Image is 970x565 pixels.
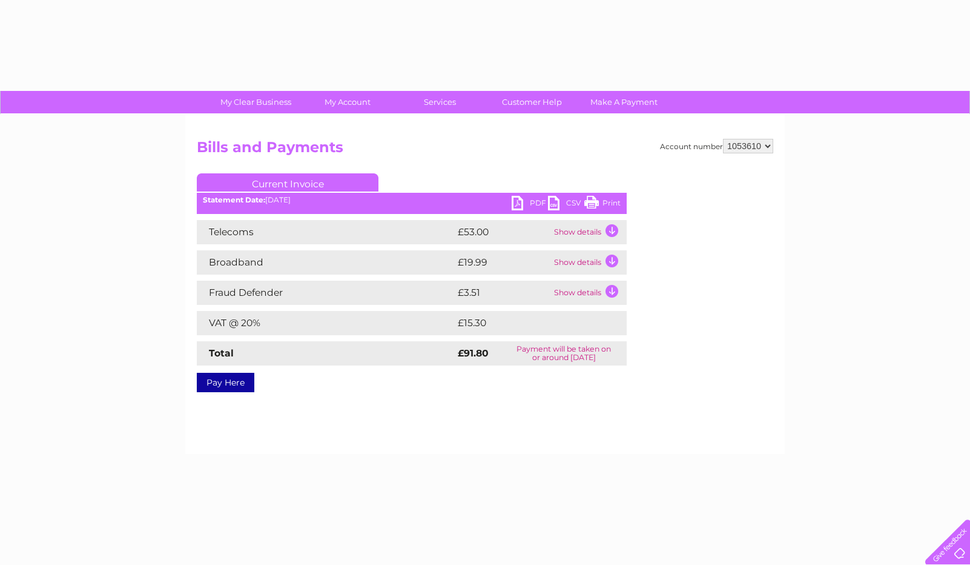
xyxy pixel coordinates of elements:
h2: Bills and Payments [197,139,773,162]
a: Services [390,91,490,113]
td: £53.00 [455,220,551,244]
td: Show details [551,220,627,244]
td: Fraud Defender [197,281,455,305]
td: Payment will be taken on or around [DATE] [501,341,627,366]
td: VAT @ 20% [197,311,455,335]
div: [DATE] [197,196,627,204]
td: Broadband [197,250,455,275]
strong: Total [209,347,234,359]
td: Show details [551,281,627,305]
a: CSV [548,196,584,213]
a: Print [584,196,621,213]
td: Show details [551,250,627,275]
a: My Account [298,91,398,113]
div: Account number [660,139,773,153]
a: Pay Here [197,373,254,392]
a: PDF [512,196,548,213]
td: £15.30 [455,311,601,335]
a: Make A Payment [574,91,674,113]
strong: £91.80 [458,347,489,359]
td: £3.51 [455,281,551,305]
b: Statement Date: [203,195,265,204]
td: Telecoms [197,220,455,244]
a: My Clear Business [206,91,306,113]
td: £19.99 [455,250,551,275]
a: Customer Help [482,91,582,113]
a: Current Invoice [197,173,378,192]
